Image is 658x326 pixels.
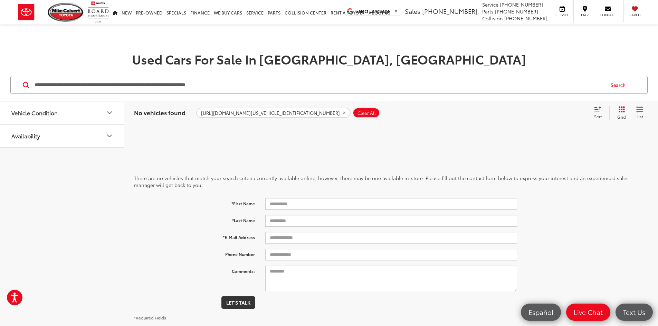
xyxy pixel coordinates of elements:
span: Grid [617,114,626,120]
span: Service [482,1,498,8]
button: remove https://www.mikecalverttoyota.com/used-Houston-2024-Toyota-Tundra-SR5-5TFLA5DB1RX132563 [196,108,351,118]
button: AvailabilityAvailability [0,125,125,147]
label: *E-Mail Address [129,232,260,240]
button: Clear All [353,108,380,118]
span: Español [525,308,557,316]
span: Sort [594,113,602,119]
label: *Last Name [129,215,260,224]
div: Availability [105,132,114,140]
span: Sales [405,7,420,16]
div: Availability [11,132,40,139]
span: List [636,113,643,119]
a: Live Chat [566,304,610,321]
small: *Required Fields [134,315,166,320]
button: Select sort value [591,106,609,120]
span: No vehicles found [134,108,185,117]
span: [PHONE_NUMBER] [422,7,477,16]
span: ▼ [394,9,398,14]
span: [PHONE_NUMBER] [495,8,538,15]
div: Vehicle Condition [11,109,58,116]
button: Let's Talk [221,296,255,309]
span: Service [554,12,570,17]
span: Parts [482,8,494,15]
span: Collision [482,15,503,22]
a: Text Us [616,304,653,321]
span: Saved [627,12,642,17]
span: Live Chat [570,308,606,316]
label: *First Name [129,198,260,207]
button: Search [604,76,636,93]
span: [PHONE_NUMBER] [500,1,543,8]
span: [URL][DOMAIN_NAME][US_VEHICLE_IDENTIFICATION_NUMBER] [201,110,340,116]
span: [PHONE_NUMBER] [504,15,547,22]
button: Vehicle ConditionVehicle Condition [0,101,125,124]
div: Vehicle Condition [105,109,114,117]
span: Contact [600,12,616,17]
span: Clear All [357,110,376,116]
label: Comments: [129,266,260,274]
span: Map [577,12,592,17]
button: List View [631,106,648,120]
label: Phone Number [129,249,260,257]
button: Grid View [609,106,631,120]
input: Search by Make, Model, or Keyword [34,77,604,93]
p: There are no vehicles that match your search criteria currently available online; however, there ... [134,175,648,188]
a: Español [521,304,561,321]
img: Mike Calvert Toyota [48,3,84,22]
span: Text Us [620,308,649,316]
